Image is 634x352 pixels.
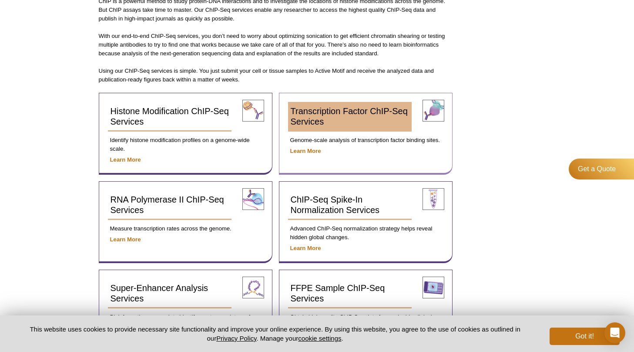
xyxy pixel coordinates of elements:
[111,283,208,303] span: Super-Enhancer Analysis Services
[550,328,619,345] button: Got it!
[288,279,412,308] a: FFPE Sample ChIP-Seq Services
[15,325,536,343] p: This website uses cookies to provide necessary site functionality and improve your online experie...
[291,106,408,126] span: Transcription Factor ChIP-Seq Services
[291,283,385,303] span: FFPE Sample ChIP-Seq Services
[288,102,412,132] a: Transcription Factor ChIP-Seq Services
[99,67,453,84] p: Using our ChIP-Seq services is simple. You just submit your cell or tissue samples to Active Moti...
[108,313,263,330] p: Bioinformatics approach to identify master regulators of gene expression.
[108,224,263,233] p: Measure transcription rates across the genome.
[242,100,264,122] img: histone modification ChIP-Seq
[298,335,341,342] button: cookie settings
[288,190,412,220] a: ChIP-Seq Spike-In Normalization Services
[99,32,453,58] p: With our end-to-end ChIP-Seq services, you don’t need to worry about optimizing sonication to get...
[242,188,264,210] img: RNA pol II ChIP-Seq
[111,195,224,215] span: RNA Polymerase II ChIP-Seq Services
[288,136,443,145] p: Genome-scale analysis of transcription factor binding sites.
[569,159,634,179] a: Get a Quote
[290,245,321,251] a: Learn More
[108,136,263,153] p: Identify histone modification profiles on a genome-wide scale.
[110,236,141,243] a: Learn More
[290,148,321,154] a: Learn More
[108,279,232,308] a: Super-Enhancer Analysis Services
[423,100,444,122] img: transcription factor ChIP-Seq
[110,156,141,163] a: Learn More
[423,188,444,210] img: ChIP-Seq spike-in normalization
[288,313,443,330] p: Obtain high-quality ChIP-Seq data from valuable clinical FFPE samples.
[242,277,264,298] img: ChIP-Seq super-enhancer analysis
[288,224,443,242] p: Advanced ChIP-Seq normalization strategy helps reveal hidden global changes.
[111,106,229,126] span: Histone Modification ChIP-Seq Services
[423,277,444,298] img: FFPE ChIP-Seq
[108,190,232,220] a: RNA Polymerase II ChIP-Seq Services
[216,335,256,342] a: Privacy Policy
[604,322,625,343] div: Open Intercom Messenger
[108,102,232,132] a: Histone Modification ChIP-Seq Services
[291,195,380,215] span: ChIP-Seq Spike-In Normalization Services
